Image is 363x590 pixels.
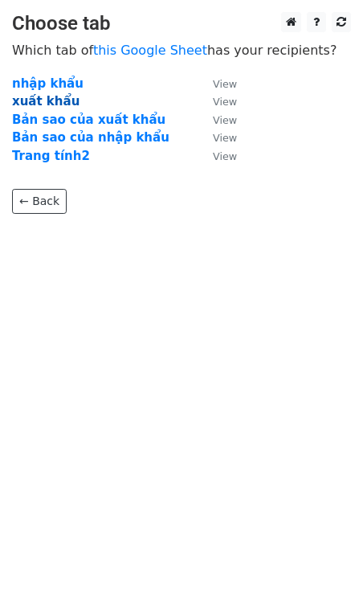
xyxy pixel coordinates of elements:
[197,94,237,109] a: View
[12,189,67,214] a: ← Back
[213,114,237,126] small: View
[197,76,237,91] a: View
[197,149,237,163] a: View
[213,150,237,162] small: View
[283,513,363,590] div: Tiện ích trò chuyện
[12,130,169,145] a: Bản sao của nhập khẩu
[93,43,207,58] a: this Google Sheet
[12,113,165,127] a: Bản sao của xuất khẩu
[12,94,80,109] a: xuất khẩu
[12,149,90,163] a: Trang tính2
[197,113,237,127] a: View
[213,96,237,108] small: View
[12,76,84,91] a: nhập khẩu
[12,12,351,35] h3: Choose tab
[12,42,351,59] p: Which tab of has your recipients?
[283,513,363,590] iframe: Chat Widget
[213,78,237,90] small: View
[213,132,237,144] small: View
[197,130,237,145] a: View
